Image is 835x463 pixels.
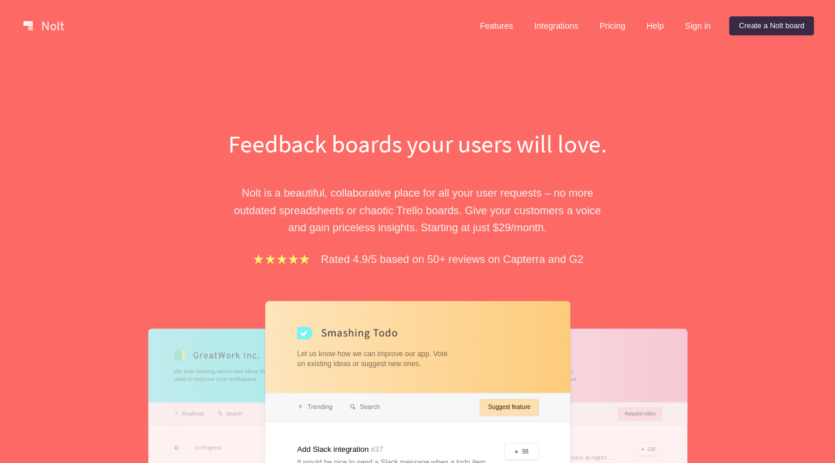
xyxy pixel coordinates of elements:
a: Help [637,16,674,35]
a: Create a Nolt board [729,16,814,35]
a: Sign in [675,16,720,35]
p: Nolt is a beautiful, collaborative place for all your user requests – no more outdated spreadshee... [215,184,620,236]
p: Rated 4.9/5 based on 50+ reviews on Capterra and G2 [321,251,583,268]
h1: Feedback boards your users will love. [215,127,620,161]
a: Integrations [525,16,587,35]
a: Features [471,16,523,35]
img: stars.b067e34983.png [252,252,312,266]
a: Pricing [590,16,635,35]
